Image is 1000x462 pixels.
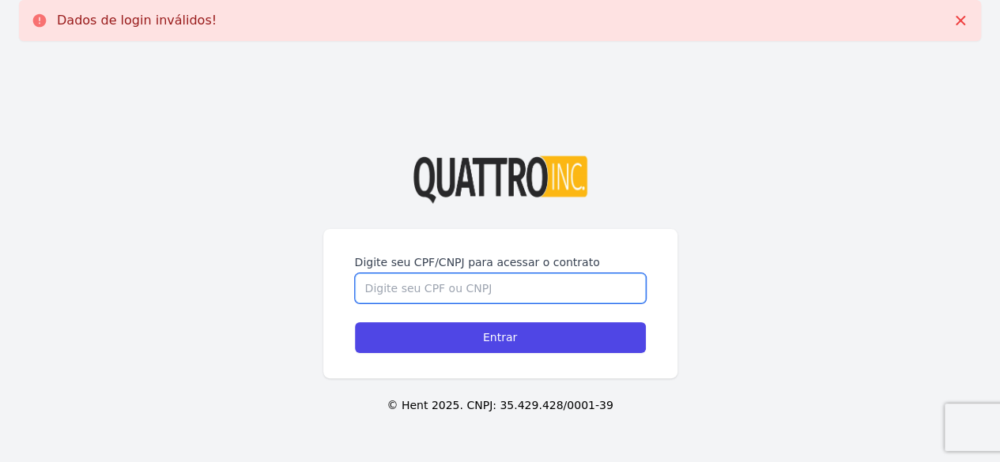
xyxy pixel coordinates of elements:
p: © Hent 2025. CNPJ: 35.429.428/0001-39 [25,397,975,414]
input: Digite seu CPF ou CNPJ [355,273,646,303]
label: Digite seu CPF/CNPJ para acessar o contrato [355,254,646,270]
input: Entrar [355,322,646,353]
p: Dados de login inválidos! [57,13,217,28]
img: Logo%20Quattro%20INC%20Transparente%20(002).png [413,156,587,204]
